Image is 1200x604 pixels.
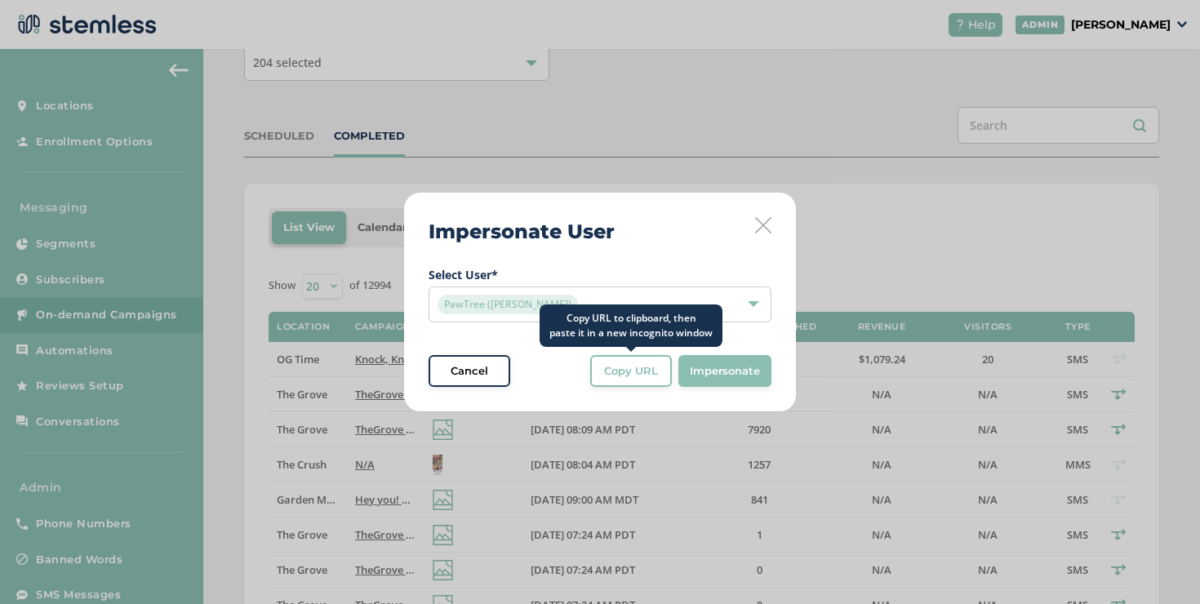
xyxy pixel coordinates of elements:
[604,363,658,380] span: Copy URL
[451,363,488,380] span: Cancel
[429,355,510,388] button: Cancel
[540,304,722,347] div: Copy URL to clipboard, then paste it in a new incognito window
[690,363,760,380] span: Impersonate
[1118,526,1200,604] iframe: Chat Widget
[678,355,771,388] button: Impersonate
[590,355,672,388] button: Copy URL
[429,266,771,283] label: Select User
[429,217,615,246] h2: Impersonate User
[438,295,578,314] span: PawTree ([PERSON_NAME])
